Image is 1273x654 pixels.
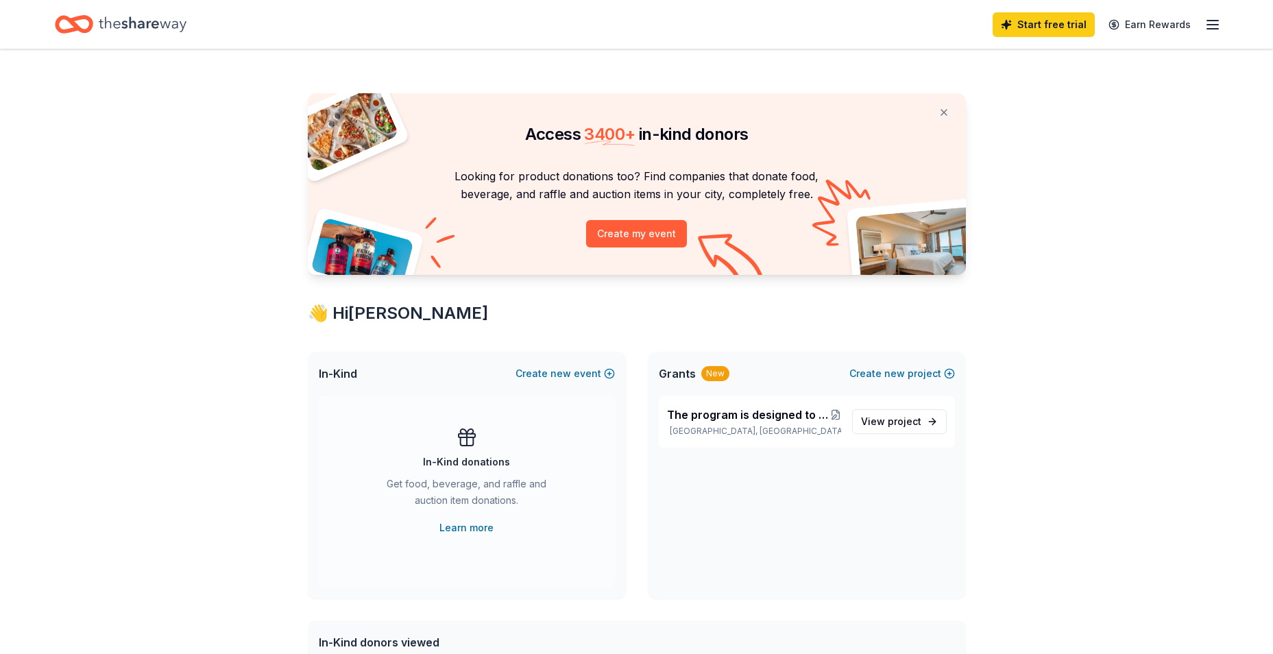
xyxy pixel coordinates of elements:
[888,415,921,427] span: project
[374,476,560,514] div: Get food, beverage, and raffle and auction item donations.
[586,220,687,247] button: Create my event
[852,409,947,434] a: View project
[584,124,635,144] span: 3400 +
[319,634,596,651] div: In-Kind donors viewed
[525,124,749,144] span: Access in-kind donors
[667,426,841,437] p: [GEOGRAPHIC_DATA], [GEOGRAPHIC_DATA]
[993,12,1095,37] a: Start free trial
[324,167,949,204] p: Looking for product donations too? Find companies that donate food, beverage, and raffle and auct...
[516,365,615,382] button: Createnewevent
[55,8,186,40] a: Home
[659,365,696,382] span: Grants
[439,520,494,536] a: Learn more
[319,365,357,382] span: In-Kind
[292,85,399,173] img: Pizza
[423,454,510,470] div: In-Kind donations
[1100,12,1199,37] a: Earn Rewards
[849,365,955,382] button: Createnewproject
[308,302,966,324] div: 👋 Hi [PERSON_NAME]
[861,413,921,430] span: View
[884,365,905,382] span: new
[698,234,766,285] img: Curvy arrow
[667,407,830,423] span: The program is designed to promote [MEDICAL_DATA] participation and encourage healthy behavior du...
[550,365,571,382] span: new
[701,366,729,381] div: New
